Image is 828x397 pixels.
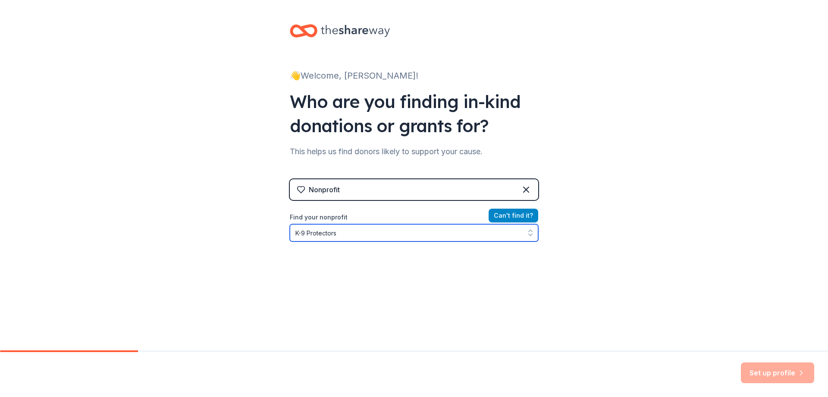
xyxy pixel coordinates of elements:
[290,212,538,222] label: Find your nonprofit
[290,89,538,138] div: Who are you finding in-kind donations or grants for?
[290,224,538,241] input: Search by name, EIN, or city
[489,209,538,222] button: Can't find it?
[309,184,340,195] div: Nonprofit
[290,69,538,83] div: 👋 Welcome, [PERSON_NAME]!
[290,145,538,159] div: This helps us find donors likely to support your cause.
